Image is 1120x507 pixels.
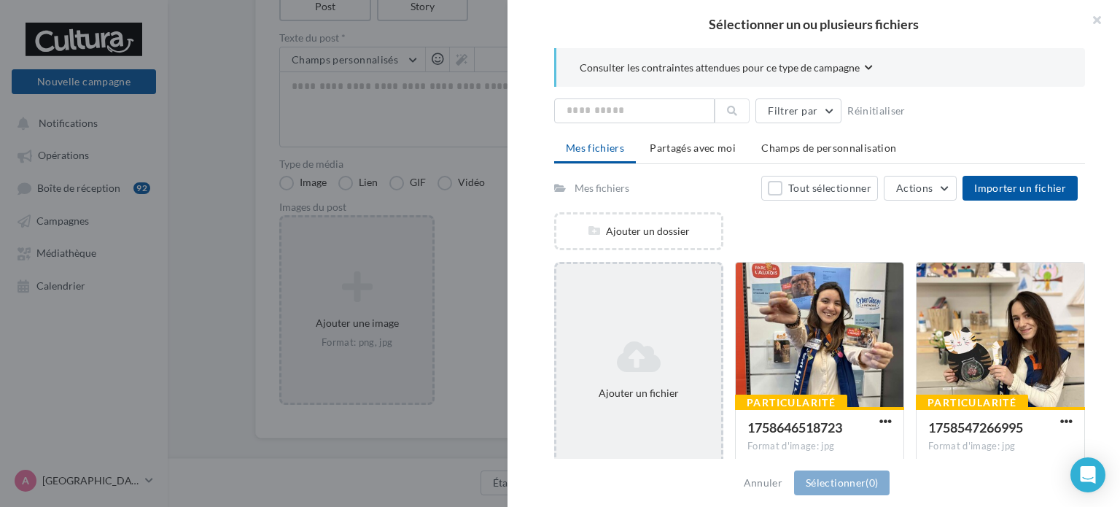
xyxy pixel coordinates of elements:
[841,102,911,120] button: Réinitialiser
[531,18,1097,31] h2: Sélectionner un ou plusieurs fichiers
[896,182,933,194] span: Actions
[884,176,957,201] button: Actions
[761,142,896,154] span: Champs de personnalisation
[962,176,1078,201] button: Importer un fichier
[556,224,721,239] div: Ajouter un dossier
[974,182,1066,194] span: Importer un fichier
[1070,457,1105,492] div: Open Intercom Messenger
[562,386,715,400] div: Ajouter un fichier
[566,142,624,154] span: Mes fichiers
[928,419,1023,436] span: 1758547266995
[928,440,1073,453] div: Format d'image: jpg
[738,474,788,492] button: Annuler
[794,471,890,495] button: Sélectionner(0)
[575,181,629,196] div: Mes fichiers
[747,440,892,453] div: Format d'image: jpg
[747,419,842,436] span: 1758646518723
[761,176,878,201] button: Tout sélectionner
[580,61,860,75] span: Consulter les contraintes attendues pour ce type de campagne
[735,395,847,411] div: Particularité
[866,476,878,489] span: (0)
[580,60,873,78] button: Consulter les contraintes attendues pour ce type de campagne
[916,395,1028,411] div: Particularité
[755,98,841,123] button: Filtrer par
[650,142,736,154] span: Partagés avec moi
